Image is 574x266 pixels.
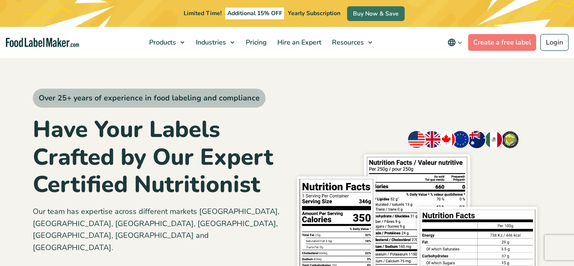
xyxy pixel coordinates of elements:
span: Over 25+ years of experience in food labeling and compliance [33,89,266,108]
a: Pricing [241,27,270,58]
a: Resources [327,27,377,58]
a: Products [144,27,189,58]
span: Hire an Expert [275,38,322,47]
a: Industries [191,27,239,58]
span: Industries [193,38,227,47]
a: Hire an Expert [272,27,325,58]
p: Our team has expertise across different markets [GEOGRAPHIC_DATA], [GEOGRAPHIC_DATA], [GEOGRAPHIC... [33,205,281,254]
span: Resources [329,38,365,47]
h1: Have Your Labels Crafted by Our Expert Certified Nutritionist [33,116,281,199]
span: Limited Time! [184,9,221,17]
a: Buy Now & Save [347,6,405,21]
a: Create a free label [468,34,536,51]
span: Products [147,38,177,47]
span: Additional 15% OFF [225,8,284,19]
span: Pricing [243,38,268,47]
a: Login [540,34,569,51]
span: Yearly Subscription [288,9,340,17]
